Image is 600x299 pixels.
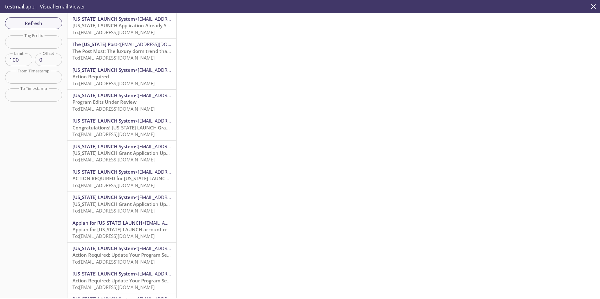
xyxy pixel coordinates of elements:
[67,90,176,115] div: [US_STATE] LAUNCH System<[EMAIL_ADDRESS][DOMAIN_NAME][US_STATE]>Program Edits Under ReviewTo:[EMA...
[135,16,240,22] span: <[EMAIL_ADDRESS][DOMAIN_NAME][US_STATE]>
[72,169,135,175] span: [US_STATE] LAUNCH System
[72,245,135,251] span: [US_STATE] LAUNCH System
[72,73,109,80] span: Action Required
[72,67,135,73] span: [US_STATE] LAUNCH System
[72,194,135,200] span: [US_STATE] LAUNCH System
[135,92,240,98] span: <[EMAIL_ADDRESS][DOMAIN_NAME][US_STATE]>
[72,284,155,290] span: To: [EMAIL_ADDRESS][DOMAIN_NAME]
[72,277,234,284] span: Action Required: Update Your Program Selection in [US_STATE] LAUNCH
[72,55,155,61] span: To: [EMAIL_ADDRESS][DOMAIN_NAME]
[72,29,155,35] span: To: [EMAIL_ADDRESS][DOMAIN_NAME]
[5,17,62,29] button: Refresh
[72,233,155,239] span: To: [EMAIL_ADDRESS][DOMAIN_NAME]
[67,243,176,268] div: [US_STATE] LAUNCH System<[EMAIL_ADDRESS][DOMAIN_NAME][US_STATE]>Action Required: Update Your Prog...
[135,194,240,200] span: <[EMAIL_ADDRESS][DOMAIN_NAME][US_STATE]>
[135,67,240,73] span: <[EMAIL_ADDRESS][DOMAIN_NAME][US_STATE]>
[67,13,176,38] div: [US_STATE] LAUNCH System<[EMAIL_ADDRESS][DOMAIN_NAME][US_STATE]>[US_STATE] LAUNCH Application Alr...
[67,39,176,64] div: The [US_STATE] Post<[EMAIL_ADDRESS][DOMAIN_NAME]>The Post Most: The luxury dorm trend that’s cost...
[142,220,223,226] span: <[EMAIL_ADDRESS][DOMAIN_NAME]>
[67,64,176,89] div: [US_STATE] LAUNCH System<[EMAIL_ADDRESS][DOMAIN_NAME][US_STATE]>Action RequiredTo:[EMAIL_ADDRESS]...
[67,191,176,217] div: [US_STATE] LAUNCH System<[EMAIL_ADDRESS][DOMAIN_NAME][US_STATE]>[US_STATE] LAUNCH Grant Applicati...
[135,270,240,277] span: <[EMAIL_ADDRESS][DOMAIN_NAME][US_STATE]>
[72,22,187,29] span: [US_STATE] LAUNCH Application Already Submitted
[72,175,183,181] span: ACTION REQUIRED for [US_STATE] LAUNCH Grant
[67,166,176,191] div: [US_STATE] LAUNCH System<[EMAIL_ADDRESS][DOMAIN_NAME][US_STATE]>ACTION REQUIRED for [US_STATE] LA...
[67,141,176,166] div: [US_STATE] LAUNCH System<[EMAIL_ADDRESS][DOMAIN_NAME][US_STATE]>[US_STATE] LAUNCH Grant Applicati...
[72,124,198,131] span: Congratulations! [US_STATE] LAUNCH Grant Application
[72,131,155,137] span: To: [EMAIL_ADDRESS][DOMAIN_NAME]
[72,201,222,207] span: [US_STATE] LAUNCH Grant Application Update: Status Notification
[72,99,137,105] span: Program Edits Under Review
[67,268,176,293] div: [US_STATE] LAUNCH System<[EMAIL_ADDRESS][DOMAIN_NAME][US_STATE]>Action Required: Update Your Prog...
[72,270,135,277] span: [US_STATE] LAUNCH System
[72,207,155,214] span: To: [EMAIL_ADDRESS][DOMAIN_NAME]
[67,217,176,242] div: Appian for [US_STATE] LAUNCH<[EMAIL_ADDRESS][DOMAIN_NAME]>Appian for [US_STATE] LAUNCH account cr...
[72,48,234,54] span: The Post Most: The luxury dorm trend that’s costing parents thousands
[10,19,57,27] span: Refresh
[117,41,199,47] span: <[EMAIL_ADDRESS][DOMAIN_NAME]>
[72,16,135,22] span: [US_STATE] LAUNCH System
[72,92,135,98] span: [US_STATE] LAUNCH System
[72,106,155,112] span: To: [EMAIL_ADDRESS][DOMAIN_NAME]
[72,226,182,233] span: Appian for [US_STATE] LAUNCH account creation
[67,115,176,140] div: [US_STATE] LAUNCH System<[EMAIL_ADDRESS][DOMAIN_NAME][US_STATE]>Congratulations! [US_STATE] LAUNC...
[5,3,24,10] span: testmail
[72,156,155,163] span: To: [EMAIL_ADDRESS][DOMAIN_NAME]
[135,169,240,175] span: <[EMAIL_ADDRESS][DOMAIN_NAME][US_STATE]>
[72,182,155,188] span: To: [EMAIL_ADDRESS][DOMAIN_NAME]
[72,41,117,47] span: The [US_STATE] Post
[135,245,240,251] span: <[EMAIL_ADDRESS][DOMAIN_NAME][US_STATE]>
[135,118,240,124] span: <[EMAIL_ADDRESS][DOMAIN_NAME][US_STATE]>
[72,220,142,226] span: Appian for [US_STATE] LAUNCH
[135,143,240,149] span: <[EMAIL_ADDRESS][DOMAIN_NAME][US_STATE]>
[72,118,135,124] span: [US_STATE] LAUNCH System
[72,259,155,265] span: To: [EMAIL_ADDRESS][DOMAIN_NAME]
[72,150,222,156] span: [US_STATE] LAUNCH Grant Application Update: Status Notification
[72,143,135,149] span: [US_STATE] LAUNCH System
[72,252,234,258] span: Action Required: Update Your Program Selection in [US_STATE] LAUNCH
[72,80,155,87] span: To: [EMAIL_ADDRESS][DOMAIN_NAME]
